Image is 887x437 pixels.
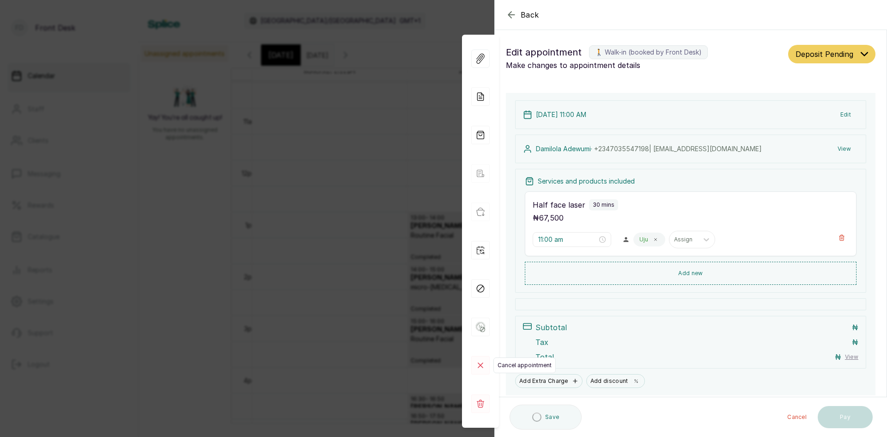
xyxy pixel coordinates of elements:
p: ₦ [835,351,841,363]
button: Deposit Pending [788,45,875,63]
button: Add Extra Charge [515,374,583,388]
input: Select time [538,234,597,245]
button: View [845,353,858,361]
p: ₦ [852,322,858,333]
p: Subtotal [535,322,567,333]
p: Make changes to appointment details [506,60,784,71]
p: Total [535,351,554,363]
button: Save [510,405,582,430]
button: Pay [818,406,873,428]
div: Cancel appointment [471,356,490,375]
p: Damilola Adewumi · [536,144,762,154]
button: Add discount [586,374,645,388]
p: Uju [639,236,648,243]
button: Back [506,9,539,20]
button: View [830,141,858,157]
span: Edit appointment [506,45,582,60]
span: +234 7035547198 | [EMAIL_ADDRESS][DOMAIN_NAME] [594,145,762,153]
span: Back [521,9,539,20]
p: Half face laser [533,199,585,210]
p: 30 mins [593,201,614,209]
p: Tax [535,337,548,348]
p: ₦ [533,212,564,223]
button: Add new [525,262,857,285]
span: Deposit Pending [796,49,853,60]
button: Cancel [780,406,814,428]
span: 67,500 [539,213,564,222]
p: [DATE] 11:00 AM [536,110,586,119]
p: Services and products included [538,177,635,186]
label: 🚶 Walk-in (booked by Front Desk) [589,45,708,59]
button: Edit [833,106,858,123]
p: ₦ [852,337,858,348]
